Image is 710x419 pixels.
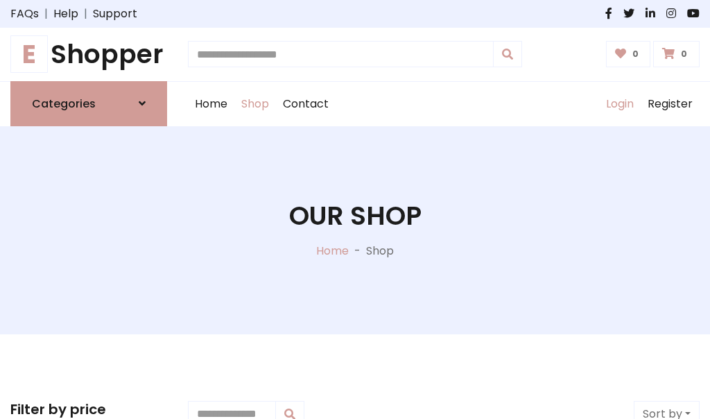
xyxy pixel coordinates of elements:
[234,82,276,126] a: Shop
[78,6,93,22] span: |
[677,48,691,60] span: 0
[39,6,53,22] span: |
[10,39,167,70] h1: Shopper
[653,41,700,67] a: 0
[93,6,137,22] a: Support
[366,243,394,259] p: Shop
[188,82,234,126] a: Home
[629,48,642,60] span: 0
[606,41,651,67] a: 0
[289,200,422,232] h1: Our Shop
[349,243,366,259] p: -
[10,6,39,22] a: FAQs
[276,82,336,126] a: Contact
[53,6,78,22] a: Help
[599,82,641,126] a: Login
[641,82,700,126] a: Register
[10,39,167,70] a: EShopper
[10,401,167,418] h5: Filter by price
[316,243,349,259] a: Home
[10,81,167,126] a: Categories
[32,97,96,110] h6: Categories
[10,35,48,73] span: E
